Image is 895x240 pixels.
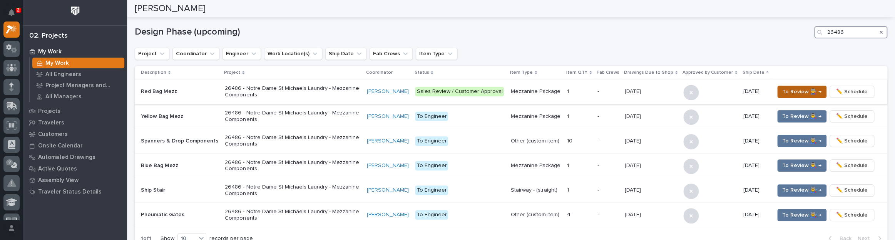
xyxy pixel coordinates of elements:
[743,113,768,120] p: [DATE]
[222,48,261,60] button: Engineer
[836,136,868,146] span: ✏️ Schedule
[135,153,887,178] tr: Blue Bag Mezz26486 - Notre Dame St Michaels Laundry - Mezzanine Components[PERSON_NAME] To Engine...
[830,159,874,172] button: ✏️ Schedule
[135,104,887,129] tr: Yellow Bag Mezz26486 - Notre Dame St Michaels Laundry - Mezzanine Components[PERSON_NAME] To Engi...
[135,48,169,60] button: Project
[782,87,821,96] span: To Review 👨‍🏭 →
[135,26,811,38] h1: Design Phase (upcoming)
[782,112,821,121] span: To Review 👨‍🏭 →
[742,68,764,77] p: Ship Date
[30,69,127,79] a: All Engineers
[597,212,619,218] p: -
[141,162,219,169] p: Blue Bag Mezz
[141,212,219,218] p: Pneumatic Gates
[38,131,68,138] p: Customers
[30,91,127,102] a: All Managers
[367,113,409,120] a: [PERSON_NAME]
[366,68,393,77] p: Coordinator
[23,117,127,128] a: Travelers
[30,58,127,68] a: My Work
[836,161,868,170] span: ✏️ Schedule
[135,3,206,14] h2: [PERSON_NAME]
[567,112,570,120] p: 1
[38,108,60,115] p: Projects
[23,105,127,117] a: Projects
[23,186,127,197] a: Traveler Status Details
[777,110,826,122] button: To Review 👨‍🏭 →
[597,138,619,144] p: -
[567,210,572,218] p: 4
[830,209,874,221] button: ✏️ Schedule
[777,184,826,197] button: To Review 👨‍🏭 →
[367,212,409,218] a: [PERSON_NAME]
[597,68,619,77] p: Fab Crews
[10,9,20,22] div: Notifications2
[135,129,887,153] tr: Spanners & Drop Components26486 - Notre Dame St Michaels Laundry - Mezzanine Components[PERSON_NA...
[23,140,127,151] a: Onsite Calendar
[415,210,448,220] div: To Engineer
[743,162,768,169] p: [DATE]
[511,113,561,120] p: Mezzanine Package
[777,86,826,98] button: To Review 👨‍🏭 →
[225,184,360,197] p: 26486 - Notre Dame St Michaels Laundry - Mezzanine Components
[415,185,448,195] div: To Engineer
[17,7,20,13] p: 2
[814,26,887,38] input: Search
[567,185,570,194] p: 1
[370,48,413,60] button: Fab Crews
[836,210,868,220] span: ✏️ Schedule
[511,212,561,218] p: Other (custom item)
[135,203,887,227] tr: Pneumatic Gates26486 - Notre Dame St Michaels Laundry - Mezzanine Components[PERSON_NAME] To Engi...
[29,32,68,40] div: 02. Projects
[141,68,166,77] p: Description
[743,187,768,194] p: [DATE]
[836,185,868,195] span: ✏️ Schedule
[135,178,887,202] tr: Ship Stair26486 - Notre Dame St Michaels Laundry - Mezzanine Components[PERSON_NAME] To EngineerS...
[225,159,360,172] p: 26486 - Notre Dame St Michaels Laundry - Mezzanine Components
[625,210,642,218] p: [DATE]
[141,187,219,194] p: Ship Stair
[597,187,619,194] p: -
[225,110,360,123] p: 26486 - Notre Dame St Michaels Laundry - Mezzanine Components
[567,136,574,144] p: 10
[367,162,409,169] a: [PERSON_NAME]
[45,71,81,78] p: All Engineers
[325,48,366,60] button: Ship Date
[830,135,874,147] button: ✏️ Schedule
[511,187,561,194] p: Stairway - (straight)
[38,142,83,149] p: Onsite Calendar
[567,161,570,169] p: 1
[415,136,448,146] div: To Engineer
[367,88,409,95] a: [PERSON_NAME]
[743,212,768,218] p: [DATE]
[38,166,77,172] p: Active Quotes
[135,79,887,104] tr: Red Bag Mezz26486 - Notre Dame St Michaels Laundry - Mezzanine Components[PERSON_NAME] Sales Revi...
[30,80,127,91] a: Project Managers and Engineers
[38,177,79,184] p: Assembly View
[141,113,219,120] p: Yellow Bag Mezz
[836,87,868,96] span: ✏️ Schedule
[225,134,360,147] p: 26486 - Notre Dame St Michaels Laundry - Mezzanine Components
[510,68,533,77] p: Item Type
[782,161,821,170] span: To Review 👨‍🏭 →
[23,151,127,163] a: Automated Drawings
[38,48,62,55] p: My Work
[414,68,429,77] p: Status
[625,87,642,95] p: [DATE]
[625,185,642,194] p: [DATE]
[511,162,561,169] p: Mezzanine Package
[23,128,127,140] a: Customers
[777,135,826,147] button: To Review 👨‍🏭 →
[625,161,642,169] p: [DATE]
[23,174,127,186] a: Assembly View
[45,93,82,100] p: All Managers
[511,88,561,95] p: Mezzanine Package
[23,46,127,57] a: My Work
[597,162,619,169] p: -
[743,88,768,95] p: [DATE]
[45,60,69,67] p: My Work
[782,136,821,146] span: To Review 👨‍🏭 →
[415,161,448,170] div: To Engineer
[743,138,768,144] p: [DATE]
